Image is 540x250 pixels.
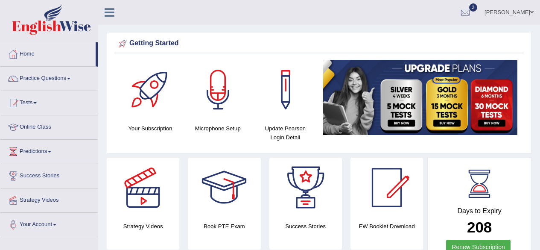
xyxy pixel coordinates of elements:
h4: Update Pearson Login Detail [256,124,315,142]
a: Tests [0,91,98,112]
span: 2 [469,3,478,12]
a: Success Stories [0,164,98,185]
a: Predictions [0,140,98,161]
h4: Book PTE Exam [188,222,260,231]
h4: Your Subscription [121,124,180,133]
div: Getting Started [117,37,522,50]
a: Online Class [0,115,98,137]
img: small5.jpg [323,60,517,135]
h4: Microphone Setup [188,124,247,133]
a: Strategy Videos [0,188,98,210]
h4: EW Booklet Download [350,222,423,231]
b: 208 [467,219,492,235]
a: Your Account [0,213,98,234]
h4: Days to Expiry [437,207,522,215]
h4: Strategy Videos [107,222,179,231]
h4: Success Stories [269,222,342,231]
a: Practice Questions [0,67,98,88]
a: Home [0,42,96,64]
